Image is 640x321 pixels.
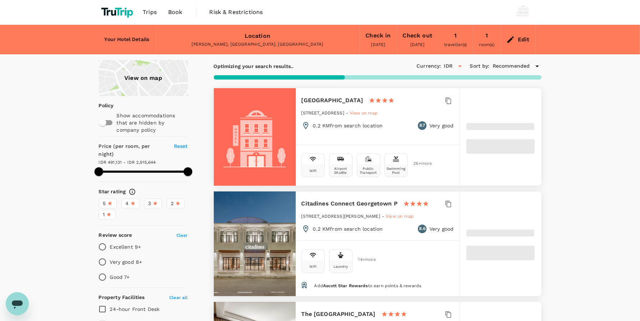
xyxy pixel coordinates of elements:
[210,8,263,17] span: Risk & Restrictions
[493,62,530,70] span: Recommended
[301,214,380,219] span: [STREET_ADDRESS][PERSON_NAME]
[214,63,294,70] p: Optimizing your search results..
[301,95,363,105] h6: [GEOGRAPHIC_DATA]
[382,214,386,219] span: -
[99,60,188,96] a: View on map
[518,35,530,45] div: Edit
[386,214,414,219] span: View on map
[359,167,378,175] div: Public Transport
[419,122,425,129] span: 8.7
[143,8,157,17] span: Trips
[301,199,398,209] h6: Citadines Connect Georgetown P
[416,62,441,70] h6: Currency :
[365,31,391,41] div: Check in
[99,294,145,302] h6: Property Facilities
[410,42,425,47] span: [DATE]
[323,283,368,288] span: Ascott Star Rewards
[403,31,432,41] div: Check out
[99,160,156,165] span: IDR 491,131 - IDR 2,915,644
[148,200,151,207] span: 3
[358,257,369,262] span: 14 + more
[479,42,494,47] span: room(s)
[414,161,424,166] span: 26 + more
[245,31,270,41] div: Location
[129,188,136,195] svg: Star ratings are awarded to properties to represent the quality of services, facilities, and amen...
[444,42,467,47] span: traveller(s)
[386,213,414,219] a: View on map
[117,112,187,134] p: Show accommodations that are hidden by company policy
[313,225,383,232] p: 0.2 KM from search location
[99,4,137,20] img: TruTrip logo
[314,283,421,288] span: Add to earn points & rewards
[103,211,105,218] span: 1
[386,167,406,175] div: Swimming Pool
[331,167,351,175] div: Airport Shuttle
[516,5,530,19] img: Wisnu Wiranata
[309,169,317,173] div: Wifi
[350,110,378,116] a: View on map
[126,200,129,207] span: 4
[161,41,354,48] div: [PERSON_NAME], [GEOGRAPHIC_DATA], [GEOGRAPHIC_DATA]
[176,233,188,238] span: Clear
[313,122,383,129] p: 0.2 KM from search location
[105,36,149,44] h6: Your Hotel Details
[171,200,174,207] span: 2
[110,243,141,250] p: Excellent 9+
[110,306,160,312] span: 24-hour Front Desk
[103,200,106,207] span: 5
[110,273,130,281] p: Good 7+
[346,110,350,116] span: -
[110,258,142,266] p: Very good 8+
[6,292,29,315] iframe: Button to launch messaging window
[333,265,348,268] div: Laundry
[99,231,132,239] h6: Review score
[174,143,188,149] span: Reset
[470,62,490,70] h6: Sort by :
[455,61,465,71] button: Open
[301,309,376,319] h6: The [GEOGRAPHIC_DATA]
[99,143,166,158] h6: Price (per room, per night)
[168,8,183,17] span: Book
[309,265,317,268] div: Wifi
[419,225,425,232] span: 8.6
[301,110,344,116] span: [STREET_ADDRESS]
[99,102,103,109] p: Policy
[99,188,126,196] h6: Star rating
[485,31,488,41] div: 1
[429,122,453,129] p: Very good
[429,225,453,232] p: Very good
[169,295,188,300] span: Clear all
[371,42,386,47] span: [DATE]
[454,31,457,41] div: 1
